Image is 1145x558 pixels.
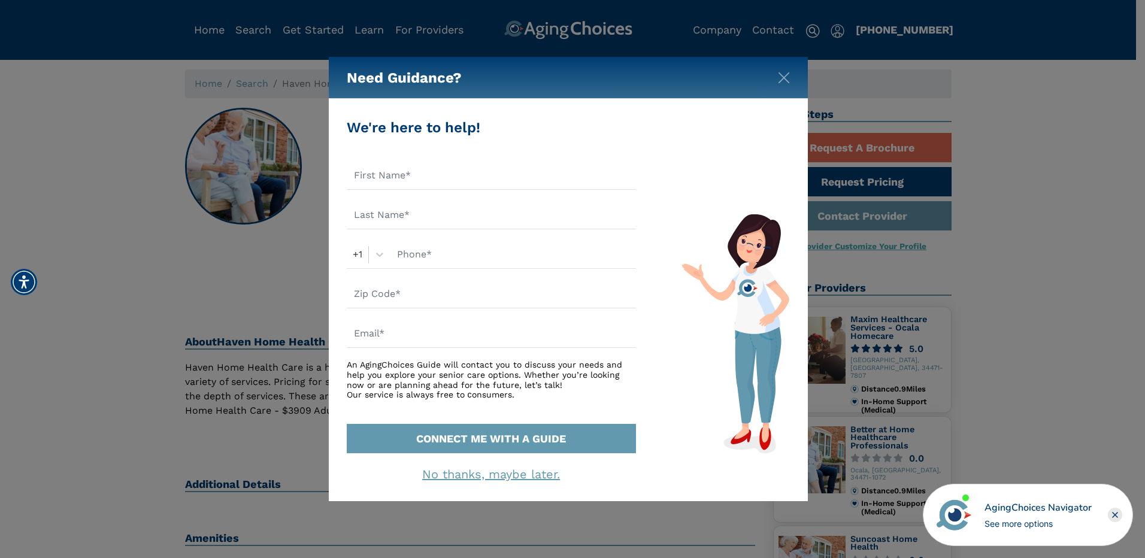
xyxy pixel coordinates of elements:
[778,72,790,84] img: modal-close.svg
[1108,508,1122,522] div: Close
[347,281,636,308] input: Zip Code*
[347,424,636,453] button: CONNECT ME WITH A GUIDE
[390,241,636,269] input: Phone*
[681,214,789,453] img: match-guide-form.svg
[778,69,790,81] button: Close
[347,320,636,348] input: Email*
[422,467,560,481] a: No thanks, maybe later.
[985,501,1092,515] div: AgingChoices Navigator
[934,495,974,535] img: avatar
[347,57,462,99] h5: Need Guidance?
[347,117,636,138] div: We're here to help!
[11,269,37,295] div: Accessibility Menu
[347,162,636,190] input: First Name*
[347,202,636,229] input: Last Name*
[985,517,1092,530] div: See more options
[347,360,636,400] div: An AgingChoices Guide will contact you to discuss your needs and help you explore your senior car...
